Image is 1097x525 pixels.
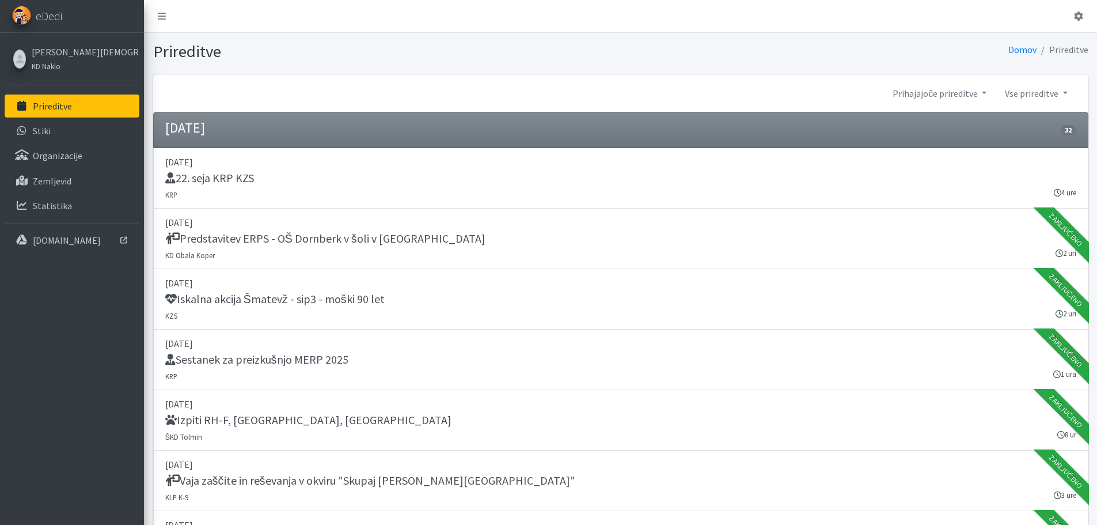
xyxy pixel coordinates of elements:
[1037,41,1088,58] li: Prireditve
[32,62,60,71] small: KD Naklo
[153,330,1088,390] a: [DATE] Sestanek za preizkušnjo MERP 2025 KRP 1 ura Zaključeno
[33,235,101,246] p: [DOMAIN_NAME]
[165,474,575,488] h5: Vaja zaščite in reševanja v okviru "Skupaj [PERSON_NAME][GEOGRAPHIC_DATA]"
[5,194,139,217] a: Statistika
[165,190,177,199] small: KRP
[1054,187,1076,198] small: 4 ure
[153,209,1088,269] a: [DATE] Predstavitev ERPS - OŠ Dornberk v šoli v [GEOGRAPHIC_DATA] KD Obala Koper 2 uri Zaključeno
[33,175,71,187] p: Zemljevid
[5,119,139,142] a: Stiki
[165,276,1076,290] p: [DATE]
[165,155,1076,169] p: [DATE]
[165,353,348,367] h5: Sestanek za preizkušnjo MERP 2025
[5,144,139,167] a: Organizacije
[33,100,72,112] p: Prireditve
[165,458,1076,471] p: [DATE]
[1008,44,1037,55] a: Domov
[165,216,1076,229] p: [DATE]
[153,41,617,62] h1: Prireditve
[165,337,1076,350] p: [DATE]
[165,372,177,381] small: KRP
[32,59,136,73] a: KD Naklo
[165,432,203,441] small: ŠKD Tolmin
[33,150,82,161] p: Organizacije
[33,200,72,211] p: Statistika
[996,82,1076,105] a: Vse prireditve
[165,311,177,320] small: KZS
[153,390,1088,451] a: [DATE] Izpiti RH-F, [GEOGRAPHIC_DATA], [GEOGRAPHIC_DATA] ŠKD Tolmin 8 ur Zaključeno
[33,125,51,137] p: Stiki
[153,451,1088,511] a: [DATE] Vaja zaščite in reševanja v okviru "Skupaj [PERSON_NAME][GEOGRAPHIC_DATA]" KLP K-9 3 ure Z...
[165,493,188,502] small: KLP K-9
[165,413,451,427] h5: Izpiti RH-F, [GEOGRAPHIC_DATA], [GEOGRAPHIC_DATA]
[165,292,385,306] h5: Iskalna akcija Šmatevž - sip3 - moški 90 let
[153,269,1088,330] a: [DATE] Iskalna akcija Šmatevž - sip3 - moški 90 let KZS 2 uri Zaključeno
[165,232,485,245] h5: Predstavitev ERPS - OŠ Dornberk v šoli v [GEOGRAPHIC_DATA]
[5,95,139,118] a: Prireditve
[5,169,139,192] a: Zemljevid
[165,251,215,260] small: KD Obala Koper
[32,45,136,59] a: [PERSON_NAME][DEMOGRAPHIC_DATA]
[883,82,996,105] a: Prihajajoče prireditve
[165,171,254,185] h5: 22. seja KRP KZS
[165,120,205,137] h4: [DATE]
[1061,125,1076,135] span: 32
[5,229,139,252] a: [DOMAIN_NAME]
[12,6,31,25] img: eDedi
[36,7,62,25] span: eDedi
[153,148,1088,209] a: [DATE] 22. seja KRP KZS KRP 4 ure
[165,397,1076,411] p: [DATE]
